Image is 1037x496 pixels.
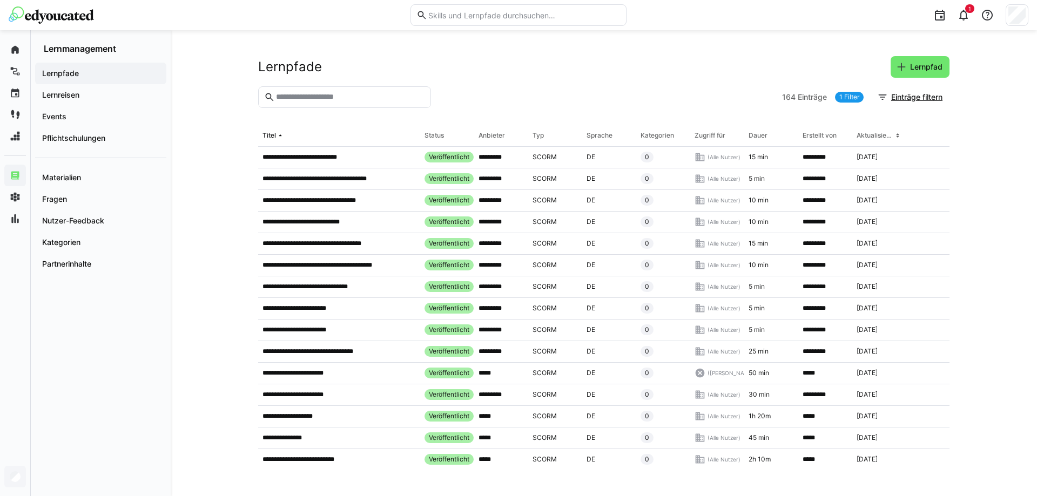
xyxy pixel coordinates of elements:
span: 0 [645,153,649,161]
span: 10 min [749,218,769,226]
button: Einträge filtern [872,86,950,108]
span: [DATE] [857,433,878,442]
span: 10 min [749,196,769,205]
div: Erstellt von [803,131,837,140]
div: Typ [533,131,544,140]
span: Veröffentlicht [429,282,469,291]
span: SCORM [533,433,557,442]
span: 1h 20m [749,412,771,420]
span: Veröffentlicht [429,304,469,312]
span: [DATE] [857,261,878,269]
span: (Alle Nutzer) [708,153,740,161]
div: Zugriff für [695,131,725,140]
span: [DATE] [857,390,878,399]
span: 15 min [749,153,768,161]
span: 1 [968,5,971,12]
span: 0 [645,196,649,205]
span: [DATE] [857,455,878,464]
span: DE [587,174,595,183]
span: DE [587,455,595,464]
span: Veröffentlicht [429,347,469,356]
span: 164 [782,92,796,103]
span: DE [587,347,595,356]
span: Veröffentlicht [429,412,469,420]
span: Einträge [798,92,827,103]
span: SCORM [533,390,557,399]
span: 0 [645,433,649,442]
div: Dauer [749,131,767,140]
span: SCORM [533,239,557,248]
span: DE [587,239,595,248]
span: 0 [645,218,649,226]
span: SCORM [533,218,557,226]
span: SCORM [533,196,557,205]
span: 10 min [749,261,769,269]
span: 0 [645,304,649,312]
span: DE [587,304,595,312]
span: Veröffentlicht [429,218,469,226]
span: Einträge filtern [890,92,944,103]
span: 50 min [749,369,769,377]
span: (Alle Nutzer) [708,326,740,334]
span: (Alle Nutzer) [708,240,740,247]
span: (Alle Nutzer) [708,304,740,312]
span: (Alle Nutzer) [708,456,740,463]
span: SCORM [533,261,557,269]
span: 0 [645,455,649,464]
span: SCORM [533,304,557,312]
span: 0 [645,239,649,248]
span: 5 min [749,174,765,183]
div: Kategorien [641,131,674,140]
span: (Alle Nutzer) [708,283,740,290]
span: 0 [645,369,649,377]
div: Status [425,131,444,140]
span: SCORM [533,455,557,464]
span: Veröffentlicht [429,239,469,248]
span: 0 [645,390,649,399]
span: 0 [645,412,649,420]
span: DE [587,218,595,226]
span: 5 min [749,325,765,334]
span: (Alle Nutzer) [708,196,740,204]
span: SCORM [533,282,557,291]
span: DE [587,196,595,205]
span: 25 min [749,347,769,356]
span: 5 min [749,282,765,291]
button: Lernpfad [891,56,950,78]
span: Veröffentlicht [429,174,469,183]
h2: Lernpfade [258,59,322,75]
span: (Alle Nutzer) [708,218,740,226]
span: Veröffentlicht [429,325,469,334]
span: SCORM [533,347,557,356]
span: SCORM [533,369,557,377]
span: [DATE] [857,325,878,334]
span: 2h 10m [749,455,771,464]
div: Titel [262,131,276,140]
span: [DATE] [857,153,878,161]
span: 30 min [749,390,770,399]
span: Veröffentlicht [429,153,469,161]
a: 1 Filter [835,92,864,103]
span: SCORM [533,412,557,420]
div: Sprache [587,131,612,140]
span: DE [587,369,595,377]
span: [DATE] [857,369,878,377]
span: [DATE] [857,239,878,248]
span: DE [587,261,595,269]
span: [DATE] [857,282,878,291]
span: DE [587,390,595,399]
span: (Alle Nutzer) [708,391,740,398]
span: Veröffentlicht [429,369,469,377]
span: [DATE] [857,196,878,205]
span: ([PERSON_NAME]) [708,369,757,377]
div: Anbieter [479,131,505,140]
span: 45 min [749,433,769,442]
span: Veröffentlicht [429,390,469,399]
span: [DATE] [857,218,878,226]
span: DE [587,153,595,161]
span: (Alle Nutzer) [708,261,740,269]
span: DE [587,325,595,334]
span: Veröffentlicht [429,196,469,205]
input: Skills und Lernpfade durchsuchen… [427,10,621,20]
span: (Alle Nutzer) [708,434,740,441]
